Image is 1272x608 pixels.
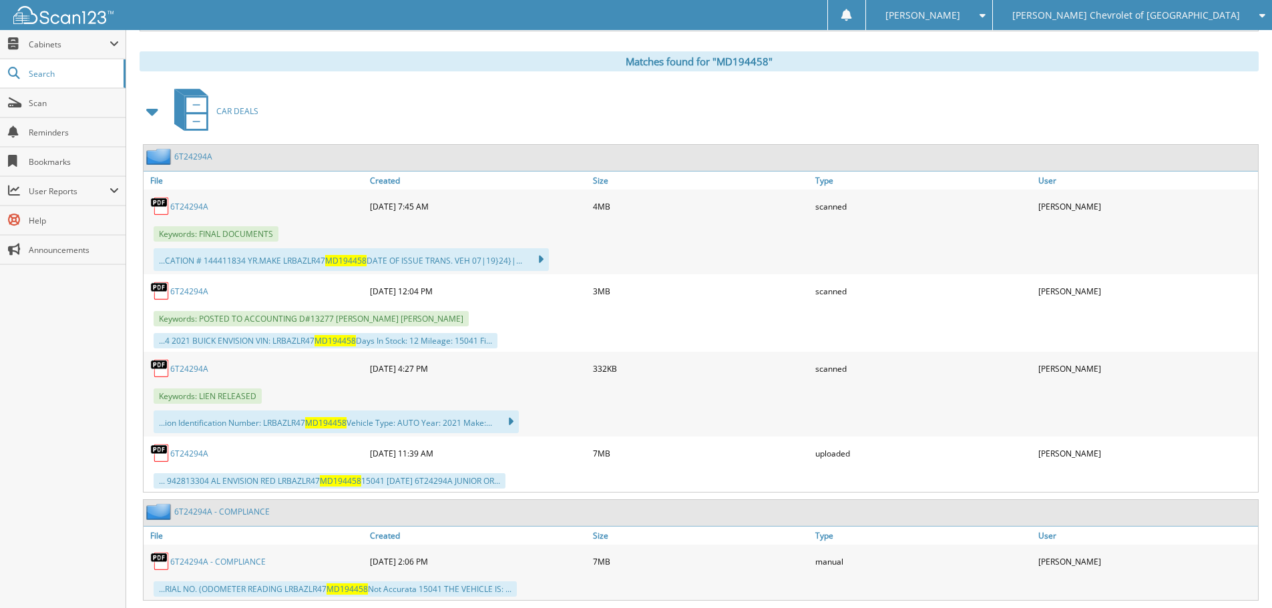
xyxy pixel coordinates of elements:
a: Size [590,172,813,190]
span: Keywords: LIEN RELEASED [154,388,262,404]
div: [PERSON_NAME] [1035,548,1258,575]
div: [DATE] 2:06 PM [367,548,590,575]
a: 6T24294A [170,448,208,459]
a: 6T24294A [170,363,208,374]
img: folder2.png [146,503,174,520]
div: 7MB [590,548,813,575]
a: Created [367,172,590,190]
a: 6T24294A - COMPLIANCE [170,556,266,567]
span: CAR DEALS [216,105,258,117]
div: 4MB [590,193,813,220]
div: [PERSON_NAME] [1035,355,1258,382]
div: manual [812,548,1035,575]
div: scanned [812,193,1035,220]
a: 6T24294A [170,286,208,297]
span: MD194458 [314,335,356,346]
span: Keywords: FINAL DOCUMENTS [154,226,278,242]
span: Bookmarks [29,156,119,168]
div: ...RIAL NO. (ODOMETER READING LRBAZLR47 Not Accurata 15041 THE VEHICLE IS: ... [154,581,517,597]
a: Size [590,527,813,545]
a: User [1035,172,1258,190]
span: Cabinets [29,39,110,50]
span: Scan [29,97,119,109]
img: PDF.png [150,551,170,571]
div: [DATE] 7:45 AM [367,193,590,220]
a: 6T24294A [170,201,208,212]
div: 3MB [590,278,813,304]
a: Created [367,527,590,545]
span: Keywords: POSTED TO ACCOUNTING D#13277 [PERSON_NAME] [PERSON_NAME] [154,311,469,326]
img: folder2.png [146,148,174,165]
div: uploaded [812,440,1035,467]
img: PDF.png [150,358,170,378]
span: MD194458 [305,417,347,428]
span: Announcements [29,244,119,256]
iframe: Chat Widget [1205,544,1272,608]
span: Reminders [29,127,119,138]
a: File [144,527,367,545]
a: CAR DEALS [166,85,258,137]
span: User Reports [29,186,110,197]
div: 332KB [590,355,813,382]
div: [DATE] 11:39 AM [367,440,590,467]
span: MD194458 [325,255,367,266]
div: [PERSON_NAME] [1035,278,1258,304]
img: scan123-logo-white.svg [13,6,114,24]
div: ...4 2021 BUICK ENVISION VIN: LRBAZLR47 Days In Stock: 12 Mileage: 15041 Fi... [154,333,497,348]
a: 6T24294A - COMPLIANCE [174,506,270,517]
span: MD194458 [327,583,368,595]
a: Type [812,527,1035,545]
span: MD194458 [320,475,361,487]
div: [PERSON_NAME] [1035,440,1258,467]
span: [PERSON_NAME] [885,11,960,19]
div: ... 942813304 AL ENVISION RED LRBAZLR47 15041 [DATE] 6T24294A JUNIOR OR... [154,473,505,489]
a: 6T24294A [174,151,212,162]
div: ...ion Identification Number: LRBAZLR47 Vehicle Type: AUTO Year: 2021 Make:... [154,410,519,433]
a: File [144,172,367,190]
img: PDF.png [150,443,170,463]
span: Search [29,68,117,79]
span: Help [29,215,119,226]
div: Matches found for "MD194458" [140,51,1259,71]
a: Type [812,172,1035,190]
div: scanned [812,278,1035,304]
a: User [1035,527,1258,545]
div: ...CATION # 144411834 YR.MAKE LRBAZLR47 DATE OF ISSUE TRANS. VEH 07|19}24}|... [154,248,549,271]
img: PDF.png [150,196,170,216]
div: scanned [812,355,1035,382]
div: [DATE] 4:27 PM [367,355,590,382]
div: [PERSON_NAME] [1035,193,1258,220]
img: PDF.png [150,281,170,301]
span: [PERSON_NAME] Chevrolet of [GEOGRAPHIC_DATA] [1012,11,1240,19]
div: [DATE] 12:04 PM [367,278,590,304]
div: 7MB [590,440,813,467]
